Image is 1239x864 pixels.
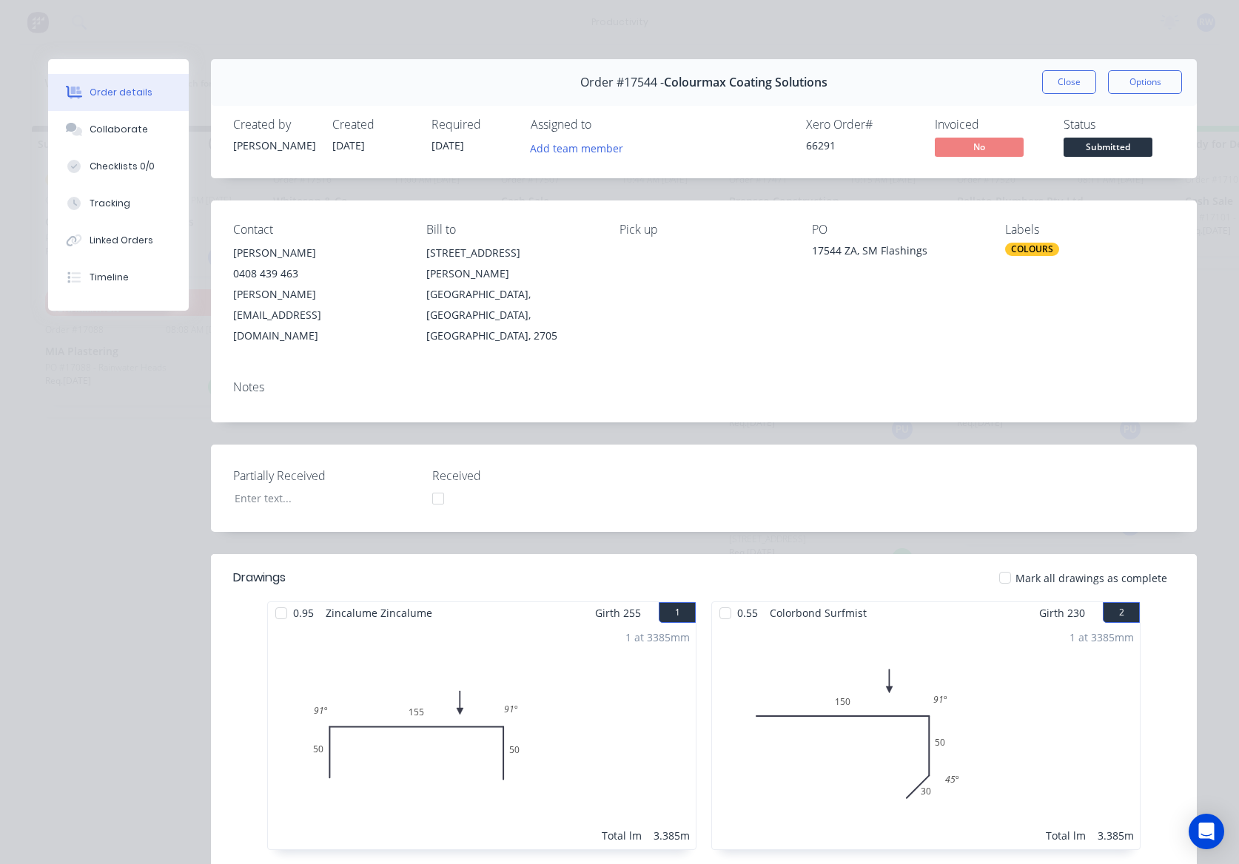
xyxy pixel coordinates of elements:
div: Labels [1005,223,1175,237]
div: Pick up [619,223,789,237]
div: [STREET_ADDRESS][PERSON_NAME][GEOGRAPHIC_DATA], [GEOGRAPHIC_DATA], [GEOGRAPHIC_DATA], 2705 [426,243,596,346]
div: Assigned to [531,118,679,132]
div: 0150503091º45º1 at 3385mmTotal lm3.385m [712,624,1140,849]
button: Add team member [531,138,631,158]
span: Mark all drawings as complete [1015,570,1167,586]
button: 1 [659,602,696,623]
span: Submitted [1064,138,1152,156]
button: Submitted [1064,138,1152,160]
button: Linked Orders [48,222,189,259]
div: 3.385m [1098,828,1134,843]
div: Order details [90,86,152,99]
button: Tracking [48,185,189,222]
div: 1 at 3385mm [625,630,690,645]
div: [GEOGRAPHIC_DATA], [GEOGRAPHIC_DATA], [GEOGRAPHIC_DATA], 2705 [426,284,596,346]
span: Girth 255 [595,602,641,624]
div: Xero Order # [806,118,917,132]
div: Contact [233,223,403,237]
div: Required [432,118,513,132]
label: Partially Received [233,467,418,485]
div: Created [332,118,414,132]
span: 0.55 [731,602,764,624]
span: Girth 230 [1039,602,1085,624]
div: Drawings [233,569,286,587]
div: Checklists 0/0 [90,160,155,173]
button: Options [1108,70,1182,94]
button: 2 [1103,602,1140,623]
span: Order #17544 - [580,75,664,90]
label: Received [432,467,617,485]
div: Invoiced [935,118,1046,132]
div: Created by [233,118,315,132]
button: Timeline [48,259,189,296]
div: 66291 [806,138,917,153]
button: Close [1042,70,1096,94]
button: Order details [48,74,189,111]
div: 17544 ZA, SM Flashings [812,243,981,263]
div: PO [812,223,981,237]
div: Timeline [90,271,129,284]
div: [STREET_ADDRESS][PERSON_NAME] [426,243,596,284]
div: COLOURS [1005,243,1059,256]
div: [PERSON_NAME] [233,243,403,263]
div: Collaborate [90,123,148,136]
button: Collaborate [48,111,189,148]
button: Add team member [523,138,631,158]
div: [PERSON_NAME][EMAIL_ADDRESS][DOMAIN_NAME] [233,284,403,346]
span: 0.95 [287,602,320,624]
div: Linked Orders [90,234,153,247]
span: [DATE] [432,138,464,152]
div: Total lm [602,828,642,843]
div: Tracking [90,197,130,210]
div: [PERSON_NAME]0408 439 463[PERSON_NAME][EMAIL_ADDRESS][DOMAIN_NAME] [233,243,403,346]
span: Zincalume Zincalume [320,602,438,624]
span: [DATE] [332,138,365,152]
div: [PERSON_NAME] [233,138,315,153]
div: Bill to [426,223,596,237]
div: 0408 439 463 [233,263,403,284]
button: Checklists 0/0 [48,148,189,185]
div: 1 at 3385mm [1070,630,1134,645]
div: Open Intercom Messenger [1189,814,1224,849]
span: Colorbond Surfmist [764,602,873,624]
div: 3.385m [654,828,690,843]
span: No [935,138,1024,156]
div: Notes [233,380,1175,394]
span: Colourmax Coating Solutions [664,75,827,90]
div: 0501555091º91º1 at 3385mmTotal lm3.385m [268,624,696,849]
div: Status [1064,118,1175,132]
div: Total lm [1046,828,1086,843]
